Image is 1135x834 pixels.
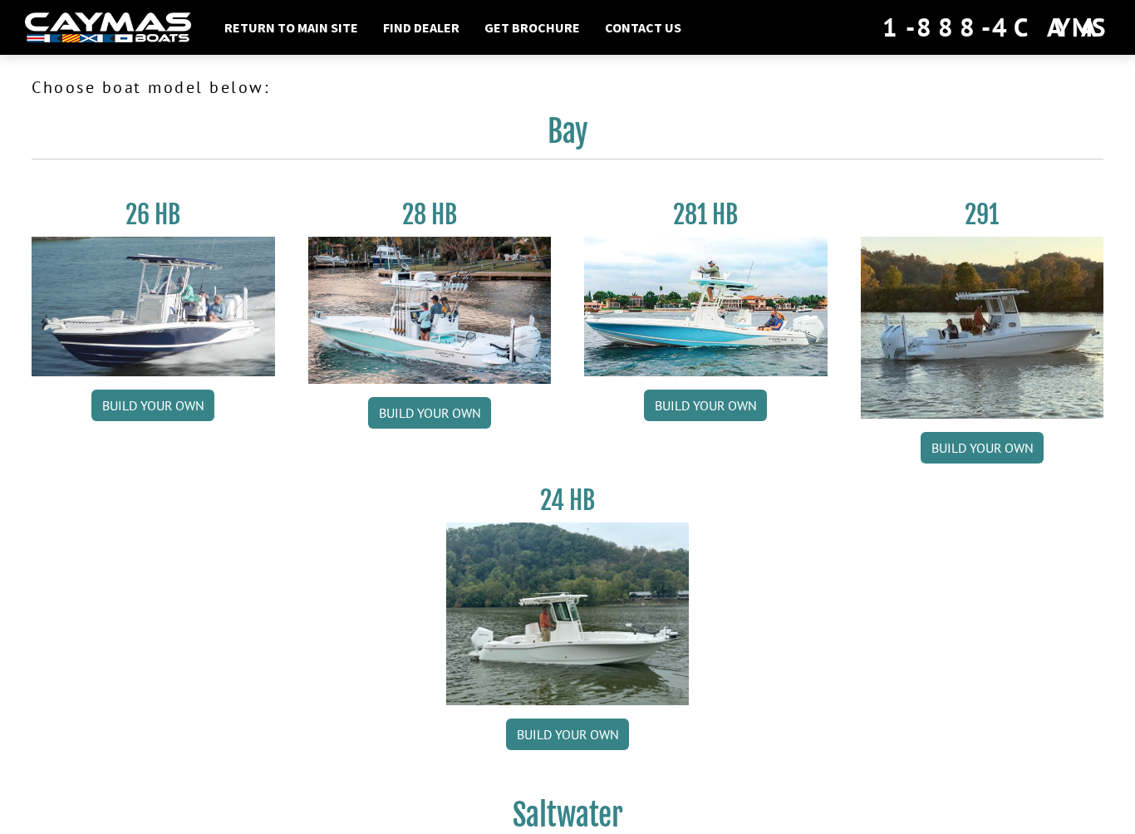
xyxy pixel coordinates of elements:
[308,199,552,230] h3: 28 HB
[506,719,629,750] a: Build your own
[644,390,767,421] a: Build your own
[476,17,588,38] a: Get Brochure
[584,199,828,230] h3: 281 HB
[597,17,690,38] a: Contact Us
[32,199,275,230] h3: 26 HB
[25,12,191,43] img: white-logo-c9c8dbefe5ff5ceceb0f0178aa75bf4bb51f6bca0971e226c86eb53dfe498488.png
[921,432,1044,464] a: Build your own
[375,17,468,38] a: Find Dealer
[216,17,366,38] a: Return to main site
[882,9,1110,46] div: 1-888-4CAYMAS
[861,237,1104,419] img: 291_Thumbnail.jpg
[32,75,1103,100] p: Choose boat model below:
[91,390,214,421] a: Build your own
[308,237,552,384] img: 28_hb_thumbnail_for_caymas_connect.jpg
[32,237,275,376] img: 26_new_photo_resized.jpg
[861,199,1104,230] h3: 291
[446,522,690,704] img: 24_HB_thumbnail.jpg
[368,397,491,429] a: Build your own
[584,237,828,376] img: 28-hb-twin.jpg
[446,485,690,516] h3: 24 HB
[32,113,1103,159] h2: Bay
